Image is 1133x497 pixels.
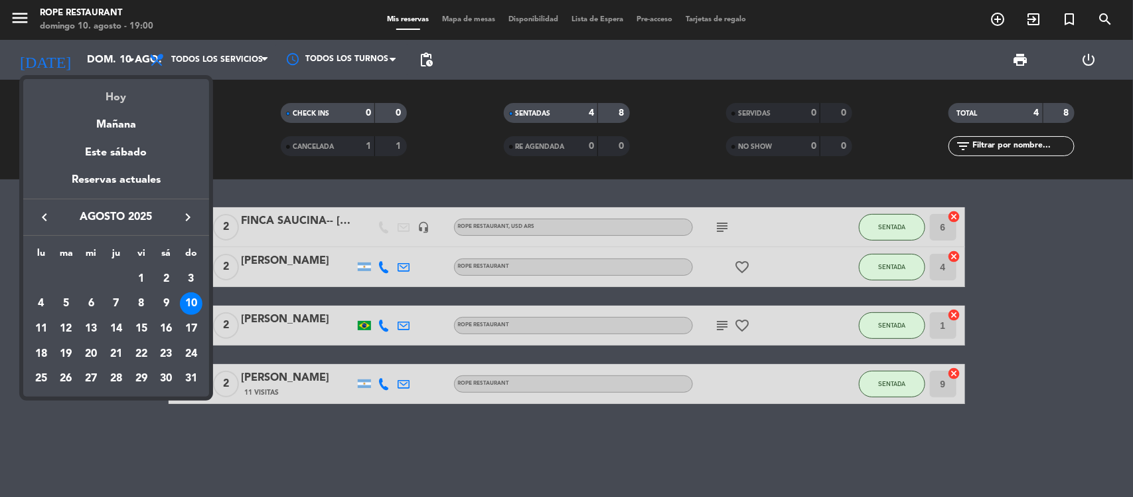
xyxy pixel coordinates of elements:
td: 31 de agosto de 2025 [179,367,204,392]
td: AGO. [29,266,129,292]
div: 9 [155,292,177,315]
td: 6 de agosto de 2025 [78,291,104,316]
td: 16 de agosto de 2025 [154,316,179,342]
th: domingo [179,246,204,266]
td: 20 de agosto de 2025 [78,342,104,367]
th: miércoles [78,246,104,266]
div: Este sábado [23,134,209,171]
div: 11 [30,318,52,340]
td: 9 de agosto de 2025 [154,291,179,316]
td: 19 de agosto de 2025 [54,342,79,367]
div: Hoy [23,79,209,106]
th: lunes [29,246,54,266]
div: 5 [55,292,78,315]
td: 12 de agosto de 2025 [54,316,79,342]
td: 26 de agosto de 2025 [54,367,79,392]
div: 31 [180,367,202,390]
div: 2 [155,268,177,290]
i: keyboard_arrow_right [180,209,196,225]
td: 7 de agosto de 2025 [104,291,129,316]
th: viernes [129,246,154,266]
div: 16 [155,318,177,340]
div: 25 [30,367,52,390]
td: 11 de agosto de 2025 [29,316,54,342]
div: 6 [80,292,102,315]
td: 22 de agosto de 2025 [129,342,154,367]
td: 8 de agosto de 2025 [129,291,154,316]
div: 14 [105,318,127,340]
div: 12 [55,318,78,340]
button: keyboard_arrow_right [176,209,200,226]
div: 24 [180,343,202,365]
div: Mañana [23,106,209,134]
div: 22 [130,343,153,365]
th: jueves [104,246,129,266]
td: 2 de agosto de 2025 [154,266,179,292]
div: 8 [130,292,153,315]
td: 1 de agosto de 2025 [129,266,154,292]
div: 26 [55,367,78,390]
div: Reservas actuales [23,171,209,199]
div: 28 [105,367,127,390]
div: 23 [155,343,177,365]
td: 28 de agosto de 2025 [104,367,129,392]
div: 10 [180,292,202,315]
button: keyboard_arrow_left [33,209,56,226]
td: 30 de agosto de 2025 [154,367,179,392]
i: keyboard_arrow_left [37,209,52,225]
div: 27 [80,367,102,390]
div: 15 [130,318,153,340]
td: 3 de agosto de 2025 [179,266,204,292]
td: 21 de agosto de 2025 [104,342,129,367]
td: 24 de agosto de 2025 [179,342,204,367]
div: 7 [105,292,127,315]
th: sábado [154,246,179,266]
td: 13 de agosto de 2025 [78,316,104,342]
div: 17 [180,318,202,340]
td: 17 de agosto de 2025 [179,316,204,342]
div: 4 [30,292,52,315]
div: 3 [180,268,202,290]
div: 30 [155,367,177,390]
div: 29 [130,367,153,390]
div: 13 [80,318,102,340]
td: 14 de agosto de 2025 [104,316,129,342]
td: 5 de agosto de 2025 [54,291,79,316]
th: martes [54,246,79,266]
td: 18 de agosto de 2025 [29,342,54,367]
div: 18 [30,343,52,365]
td: 23 de agosto de 2025 [154,342,179,367]
div: 21 [105,343,127,365]
span: agosto 2025 [56,209,176,226]
div: 19 [55,343,78,365]
div: 1 [130,268,153,290]
div: 20 [80,343,102,365]
td: 29 de agosto de 2025 [129,367,154,392]
td: 25 de agosto de 2025 [29,367,54,392]
td: 27 de agosto de 2025 [78,367,104,392]
td: 4 de agosto de 2025 [29,291,54,316]
td: 15 de agosto de 2025 [129,316,154,342]
td: 10 de agosto de 2025 [179,291,204,316]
